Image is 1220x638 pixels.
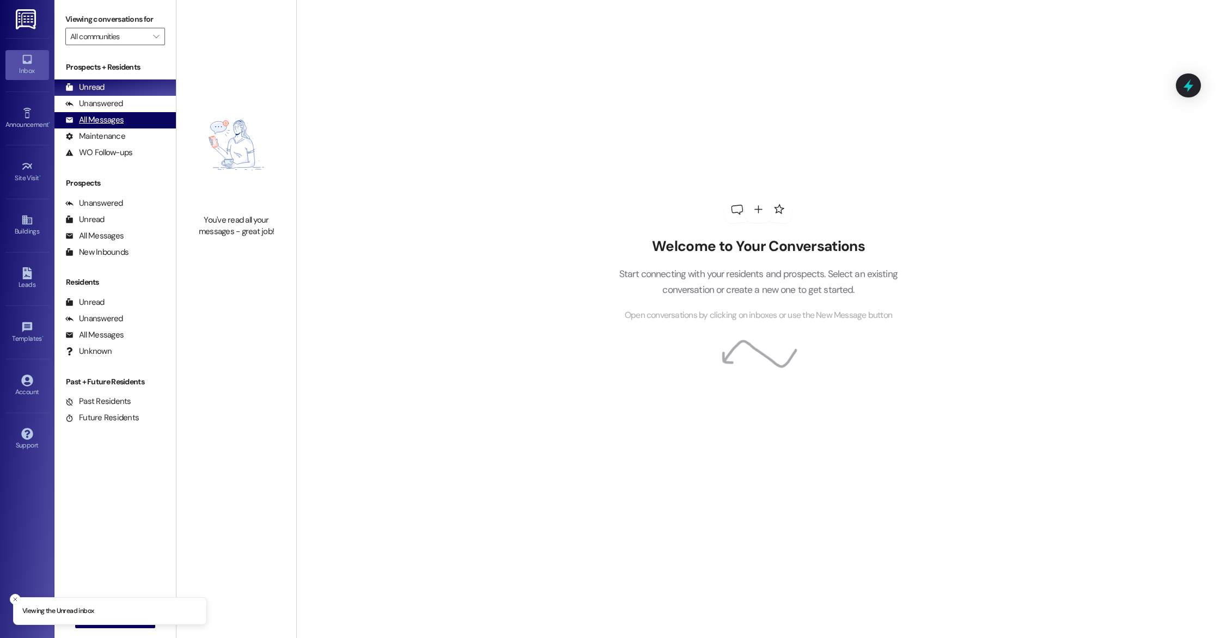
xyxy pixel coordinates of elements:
div: Past + Future Residents [54,376,176,388]
div: Unanswered [65,313,123,324]
img: ResiDesk Logo [16,9,38,29]
img: empty-state [188,81,284,208]
p: Viewing the Unread inbox [22,606,94,616]
div: Unanswered [65,198,123,209]
a: Site Visit • [5,157,49,187]
span: • [39,173,41,180]
a: Inbox [5,50,49,79]
a: Support [5,425,49,454]
div: All Messages [65,114,124,126]
div: Unread [65,297,105,308]
input: All communities [70,28,148,45]
span: • [48,119,50,127]
div: You've read all your messages - great job! [188,214,284,238]
div: Residents [54,277,176,288]
a: Templates • [5,318,49,347]
span: • [42,333,44,341]
div: Prospects [54,177,176,189]
div: Unanswered [65,98,123,109]
a: Account [5,371,49,401]
i:  [153,32,159,41]
div: Prospects + Residents [54,62,176,73]
div: Unread [65,214,105,225]
div: All Messages [65,230,124,242]
h2: Welcome to Your Conversations [602,238,914,255]
div: Maintenance [65,131,125,142]
div: Future Residents [65,412,139,424]
label: Viewing conversations for [65,11,165,28]
div: WO Follow-ups [65,147,132,158]
div: New Inbounds [65,247,129,258]
div: All Messages [65,329,124,341]
div: Unknown [65,346,112,357]
a: Buildings [5,211,49,240]
a: Leads [5,264,49,293]
p: Start connecting with your residents and prospects. Select an existing conversation or create a n... [602,266,914,297]
div: Unread [65,82,105,93]
button: Close toast [10,594,21,605]
div: Past Residents [65,396,131,407]
span: Open conversations by clicking on inboxes or use the New Message button [625,309,892,322]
